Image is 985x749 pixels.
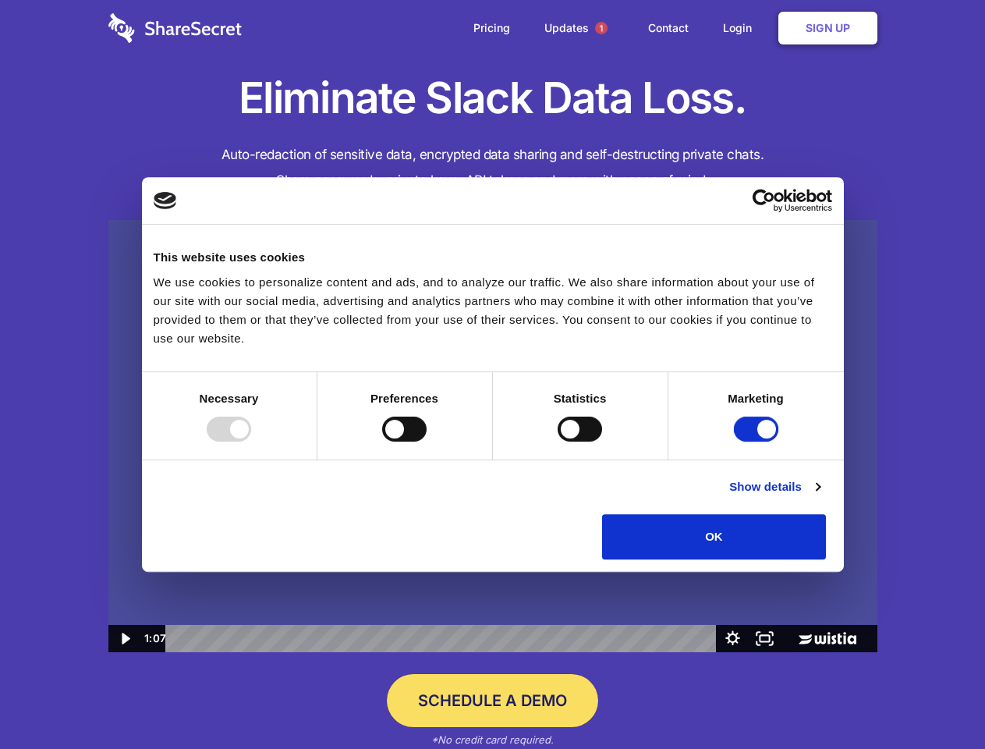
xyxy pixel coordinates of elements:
[907,671,966,730] iframe: Drift Widget Chat Controller
[108,220,877,653] img: Sharesecret
[778,12,877,44] a: Sign Up
[749,625,781,652] button: Fullscreen
[154,273,832,348] div: We use cookies to personalize content and ads, and to analyze our traffic. We also share informat...
[717,625,749,652] button: Show settings menu
[108,625,140,652] button: Play Video
[696,189,832,212] a: Usercentrics Cookiebot - opens in a new window
[154,192,177,209] img: logo
[632,4,704,52] a: Contact
[554,392,607,405] strong: Statistics
[154,248,832,267] div: This website uses cookies
[602,514,826,559] button: OK
[707,4,775,52] a: Login
[728,392,784,405] strong: Marketing
[387,674,598,727] a: Schedule a Demo
[781,625,877,652] a: Wistia Logo -- Learn More
[370,392,438,405] strong: Preferences
[458,4,526,52] a: Pricing
[431,733,554,746] em: *No credit card required.
[108,142,877,193] h4: Auto-redaction of sensitive data, encrypted data sharing and self-destructing private chats. Shar...
[108,70,877,126] h1: Eliminate Slack Data Loss.
[108,13,242,43] img: logo-wordmark-white-trans-d4663122ce5f474addd5e946df7df03e33cb6a1c49d2221995e7729f52c070b2.svg
[178,625,709,652] div: Playbar
[729,477,820,496] a: Show details
[595,22,608,34] span: 1
[200,392,259,405] strong: Necessary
